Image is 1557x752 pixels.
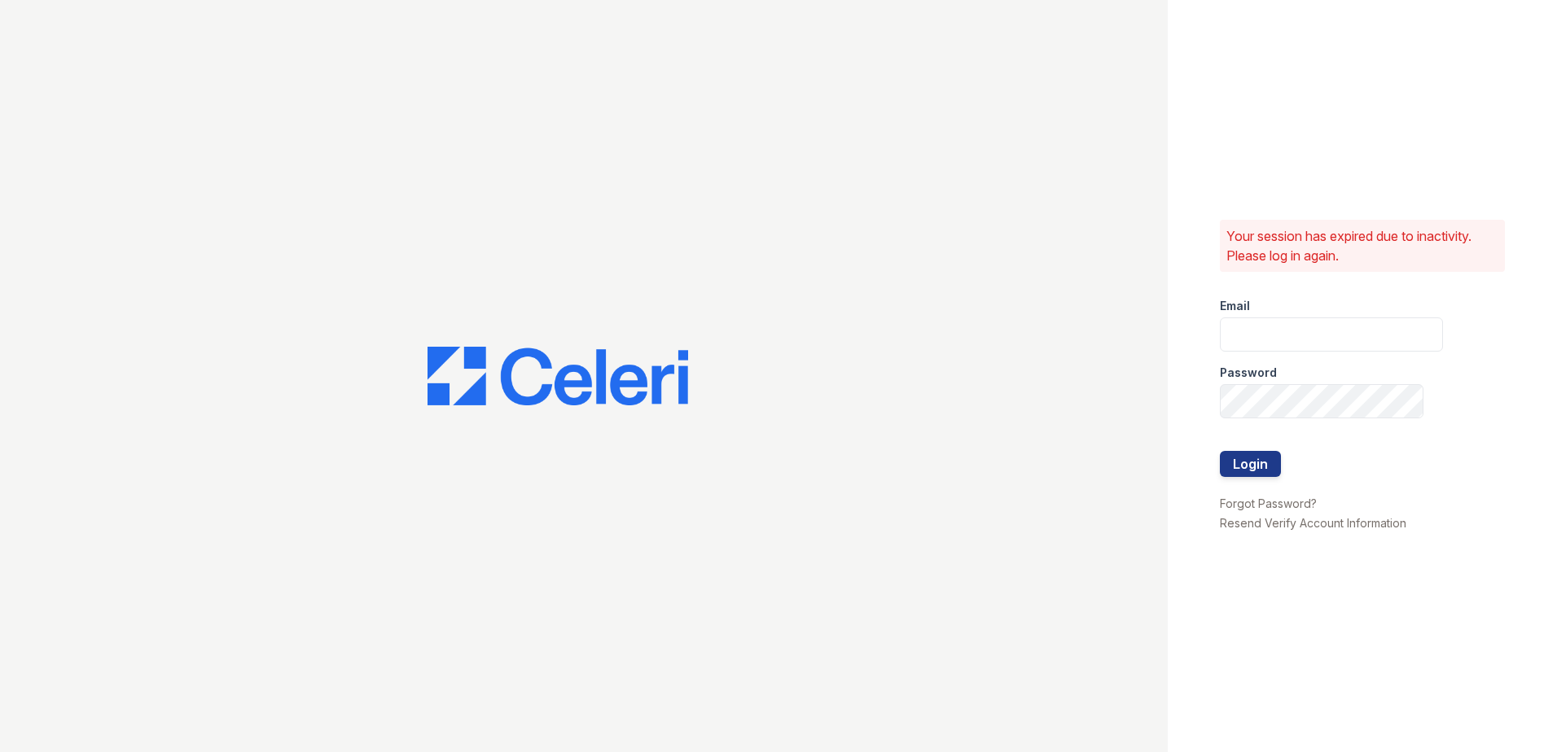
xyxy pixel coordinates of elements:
[428,347,688,405] img: CE_Logo_Blue-a8612792a0a2168367f1c8372b55b34899dd931a85d93a1a3d3e32e68fde9ad4.png
[1226,226,1498,265] p: Your session has expired due to inactivity. Please log in again.
[1220,516,1406,530] a: Resend Verify Account Information
[1220,365,1277,381] label: Password
[1220,451,1281,477] button: Login
[1220,298,1250,314] label: Email
[1220,496,1317,510] a: Forgot Password?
